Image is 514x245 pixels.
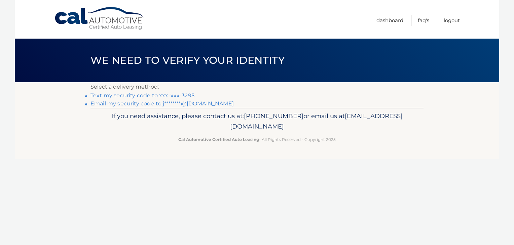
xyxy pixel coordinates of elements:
[244,112,303,120] span: [PHONE_NUMBER]
[418,15,429,26] a: FAQ's
[95,111,419,132] p: If you need assistance, please contact us at: or email us at
[178,137,259,142] strong: Cal Automotive Certified Auto Leasing
[95,136,419,143] p: - All Rights Reserved - Copyright 2025
[444,15,460,26] a: Logout
[90,82,424,92] p: Select a delivery method:
[90,100,234,107] a: Email my security code to j********@[DOMAIN_NAME]
[54,7,145,31] a: Cal Automotive
[376,15,403,26] a: Dashboard
[90,92,194,99] a: Text my security code to xxx-xxx-3295
[90,54,285,66] span: We need to verify your identity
